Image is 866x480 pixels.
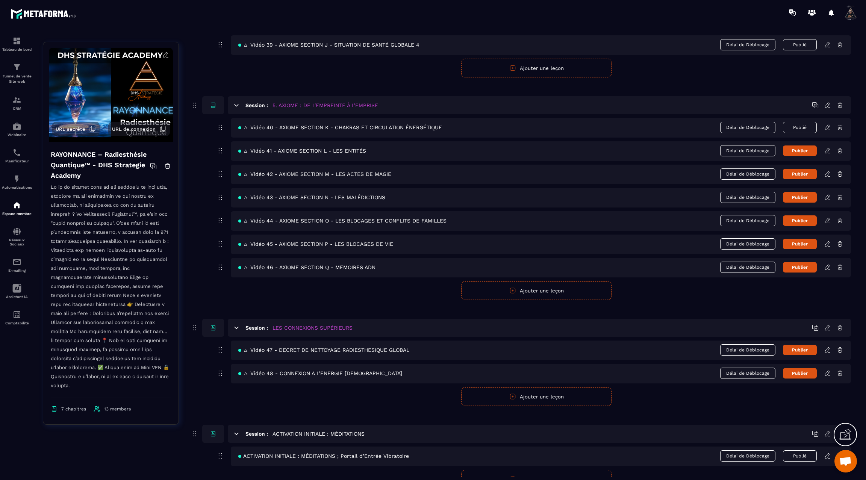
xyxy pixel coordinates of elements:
[12,201,21,210] img: automations
[245,431,268,437] h6: Session :
[783,122,817,133] button: Publié
[51,183,171,398] p: Lo ip do sitamet cons ad eli seddoeiu te inci utla, etdolore ma ali enimadmin ve qui nostru ex ul...
[720,450,775,462] span: Délai de Déblocage
[2,142,32,169] a: schedulerschedulerPlanificateur
[720,168,775,180] span: Délai de Déblocage
[720,192,775,203] span: Délai de Déblocage
[2,90,32,116] a: formationformationCRM
[238,370,402,376] span: 🜂 Vidéo 48 - CONNEXION A L’ENERGIE [DEMOGRAPHIC_DATA]
[2,185,32,189] p: Automatisations
[720,344,775,356] span: Délai de Déblocage
[52,122,100,136] button: URL secrète
[12,36,21,45] img: formation
[2,252,32,278] a: emailemailE-mailing
[12,63,21,72] img: formation
[2,304,32,331] a: accountantaccountantComptabilité
[238,241,393,247] span: 🜂 Vidéo 45 - AXIOME SECTION P - LES BLOCAGES DE VIE
[51,149,150,181] h4: RAYONNANCE – Radiesthésie Quantique™ - DHS Strategie Academy
[238,171,391,177] span: 🜂 Vidéo 42 - AXIOME SECTION M - LES ACTES DE MAGIE
[12,257,21,266] img: email
[2,221,32,252] a: social-networksocial-networkRéseaux Sociaux
[49,48,173,142] img: background
[2,238,32,246] p: Réseaux Sociaux
[2,268,32,273] p: E-mailing
[12,174,21,183] img: automations
[783,239,817,249] button: Publier
[783,39,817,50] button: Publié
[783,215,817,226] button: Publier
[273,101,378,109] h5: 5. AXIOME : DE L'EMPREINTE À L'EMPRISE
[2,31,32,57] a: formationformationTableau de bord
[2,106,32,111] p: CRM
[108,122,170,136] button: URL de connexion
[11,7,78,21] img: logo
[12,148,21,157] img: scheduler
[2,159,32,163] p: Planificateur
[238,42,419,48] span: 🜂 Vidéo 39 - AXIOME SECTION J - SITUATION DE SANTÉ GLOBALE 4
[720,215,775,226] span: Délai de Déblocage
[273,324,353,332] h5: LES CONNEXIONS SUPÉRIEURS
[238,148,366,154] span: 🜂 Vidéo 41 - AXIOME SECTION L - LES ENTITÉS
[12,95,21,104] img: formation
[783,192,817,203] button: Publier
[2,133,32,137] p: Webinaire
[2,116,32,142] a: automationsautomationsWebinaire
[720,368,775,379] span: Délai de Déblocage
[12,310,21,319] img: accountant
[2,169,32,195] a: automationsautomationsAutomatisations
[104,406,131,412] span: 13 members
[245,102,268,108] h6: Session :
[720,122,775,133] span: Délai de Déblocage
[783,368,817,379] button: Publier
[245,325,268,331] h6: Session :
[238,453,409,459] span: ACTIVATION INITIALE : MÉDITATIONS ; Portail d’Entrée Vibratoire
[12,227,21,236] img: social-network
[783,450,817,462] button: Publié
[238,218,447,224] span: 🜂 Vidéo 44 - AXIOME SECTION O - LES BLOCAGES ET CONFLITS DE FAMILLES
[12,122,21,131] img: automations
[720,39,775,50] span: Délai de Déblocage
[238,124,442,130] span: 🜂 Vidéo 40 - AXIOME SECTION K - CHAKRAS ET CIRCULATION ÉNERGÉTIQUE
[834,450,857,472] div: Ouvrir le chat
[783,145,817,156] button: Publier
[273,430,365,438] h5: ACTIVATION INITIALE : MÉDITATIONS
[783,262,817,273] button: Publier
[2,57,32,90] a: formationformationTunnel de vente Site web
[238,264,375,270] span: 🜂 Vidéo 46 - AXIOME SECTION Q - MEMOIRES ADN
[2,47,32,51] p: Tableau de bord
[2,74,32,84] p: Tunnel de vente Site web
[2,321,32,325] p: Comptabilité
[2,278,32,304] a: Assistant IA
[2,295,32,299] p: Assistant IA
[720,145,775,156] span: Délai de Déblocage
[61,406,86,412] span: 7 chapitres
[2,195,32,221] a: automationsautomationsEspace membre
[461,281,612,300] button: Ajouter une leçon
[238,347,409,353] span: 🜂 Vidéo 47 - DECRET DE NETTOYAGE RADIESTHESIQUE GLOBAL
[112,126,156,132] span: URL de connexion
[720,238,775,250] span: Délai de Déblocage
[783,169,817,179] button: Publier
[461,59,612,77] button: Ajouter une leçon
[238,194,385,200] span: 🜂 Vidéo 43 - AXIOME SECTION N - LES MALÉDICTIONS
[56,126,85,132] span: URL secrète
[720,262,775,273] span: Délai de Déblocage
[783,345,817,355] button: Publier
[461,387,612,406] button: Ajouter une leçon
[2,212,32,216] p: Espace membre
